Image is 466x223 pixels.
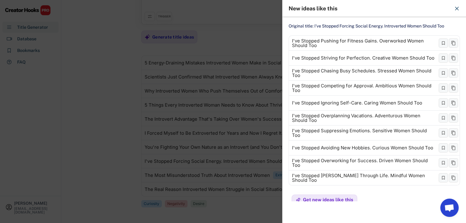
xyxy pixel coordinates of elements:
button: Get new ideas like this [292,195,357,205]
div: I've Stopped Pushing for Fitness Gains. Overworked Women Should Too [292,38,436,48]
div: I've Stopped Competing for Approval. Ambitious Women Should Too [292,83,436,93]
div: I've Stopped Overplanning Vacations. Adventurous Women Should Too [292,113,436,122]
span: Get new ideas like this [303,197,353,202]
div: New ideas like this [289,6,450,11]
div: I've Stopped Overworking for Success. Driven Women Should Too [292,158,436,167]
div: I've Stopped Striving for Perfection. Creative Women Should Too [292,56,434,60]
div: I've Stopped Suppressing Emotions. Sensitive Women Should Too [292,128,436,137]
div: I've Stopped [PERSON_NAME] Through Life. Mindful Women Should Too [292,173,436,182]
div: I've Stopped Avoiding New Hobbies. Curious Women Should Too [292,145,433,150]
div: I've Stopped Ignoring Self-Care. Caring Women Should Too [292,101,422,105]
a: Open chat [440,199,459,217]
div: Original title: I've Stopped Forcing Social Energy. Introverted Women Should Too [289,23,460,29]
div: I've Stopped Chasing Busy Schedules. Stressed Women Should Too [292,68,436,78]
